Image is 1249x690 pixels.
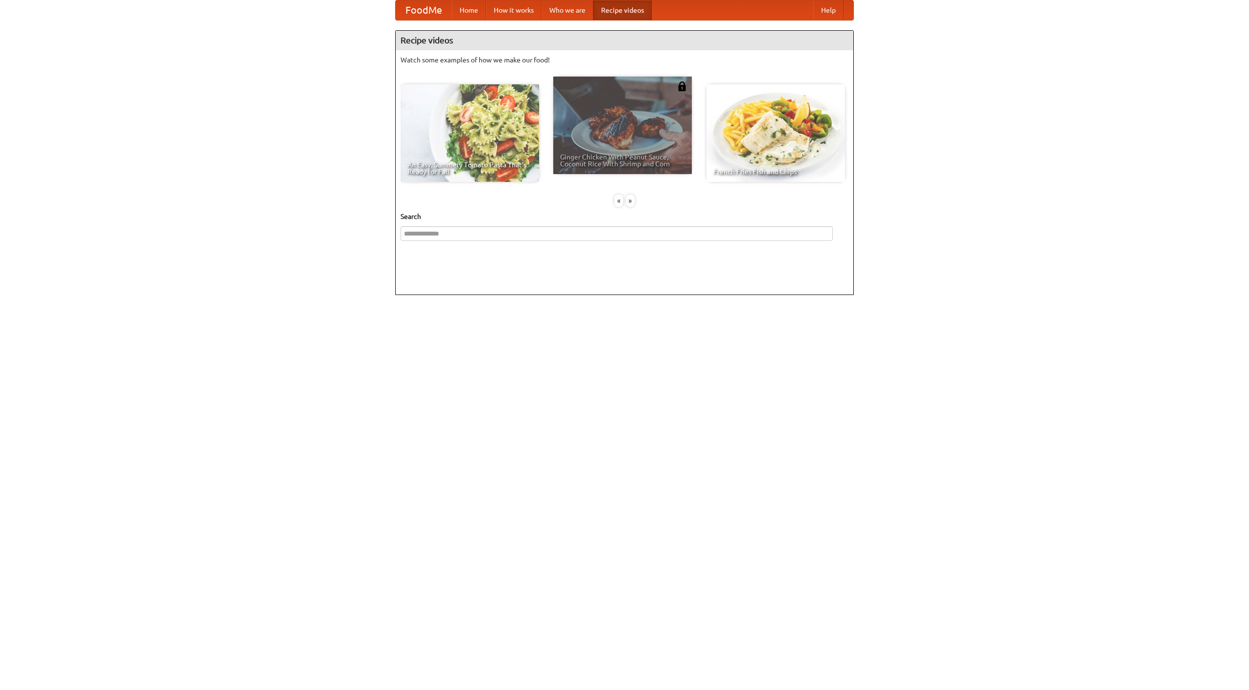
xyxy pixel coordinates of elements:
[401,84,539,182] a: An Easy, Summery Tomato Pasta That's Ready for Fall
[401,212,848,221] h5: Search
[626,195,635,207] div: »
[452,0,486,20] a: Home
[396,0,452,20] a: FoodMe
[813,0,844,20] a: Help
[677,81,687,91] img: 483408.png
[407,161,532,175] span: An Easy, Summery Tomato Pasta That's Ready for Fall
[542,0,593,20] a: Who we are
[486,0,542,20] a: How it works
[593,0,652,20] a: Recipe videos
[713,168,838,175] span: French Fries Fish and Chips
[614,195,623,207] div: «
[401,55,848,65] p: Watch some examples of how we make our food!
[706,84,845,182] a: French Fries Fish and Chips
[396,31,853,50] h4: Recipe videos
